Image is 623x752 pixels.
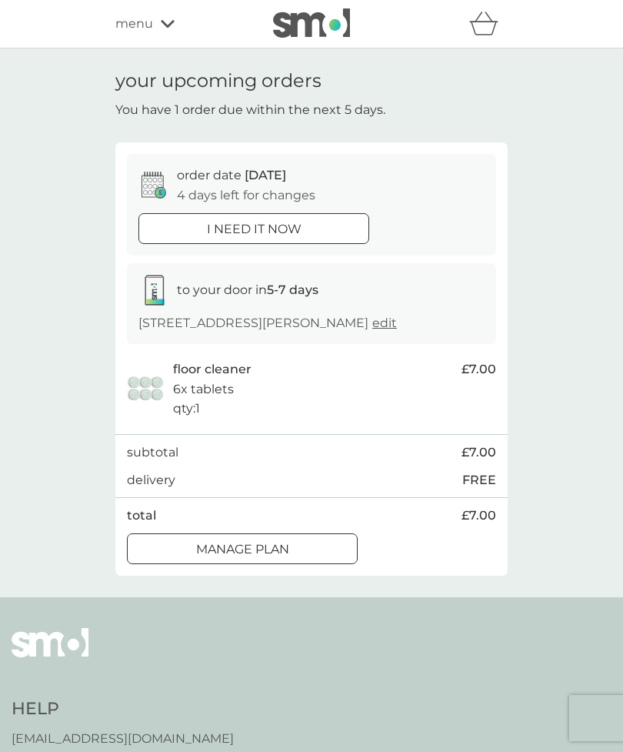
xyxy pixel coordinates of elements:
p: i need it now [207,219,302,239]
button: i need it now [138,213,369,244]
span: menu [115,14,153,34]
img: smol [12,628,88,680]
p: order date [177,165,286,185]
h4: Help [12,697,234,721]
p: delivery [127,470,175,490]
div: basket [469,8,508,39]
p: subtotal [127,443,178,463]
img: smol [273,8,350,38]
p: qty : 1 [173,399,200,419]
p: Manage plan [196,540,289,560]
p: FREE [462,470,496,490]
span: to your door in [177,282,318,297]
a: [EMAIL_ADDRESS][DOMAIN_NAME] [12,729,234,749]
strong: 5-7 days [267,282,318,297]
span: [DATE] [245,168,286,182]
span: £7.00 [461,443,496,463]
a: edit [372,316,397,330]
button: Manage plan [127,533,358,564]
p: total [127,506,156,526]
span: £7.00 [461,506,496,526]
h1: your upcoming orders [115,70,321,92]
p: [STREET_ADDRESS][PERSON_NAME] [138,313,397,333]
span: £7.00 [461,359,496,379]
p: 6x tablets [173,379,234,399]
p: You have 1 order due within the next 5 days. [115,100,385,120]
p: floor cleaner [173,359,252,379]
p: 4 days left for changes [177,185,315,206]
